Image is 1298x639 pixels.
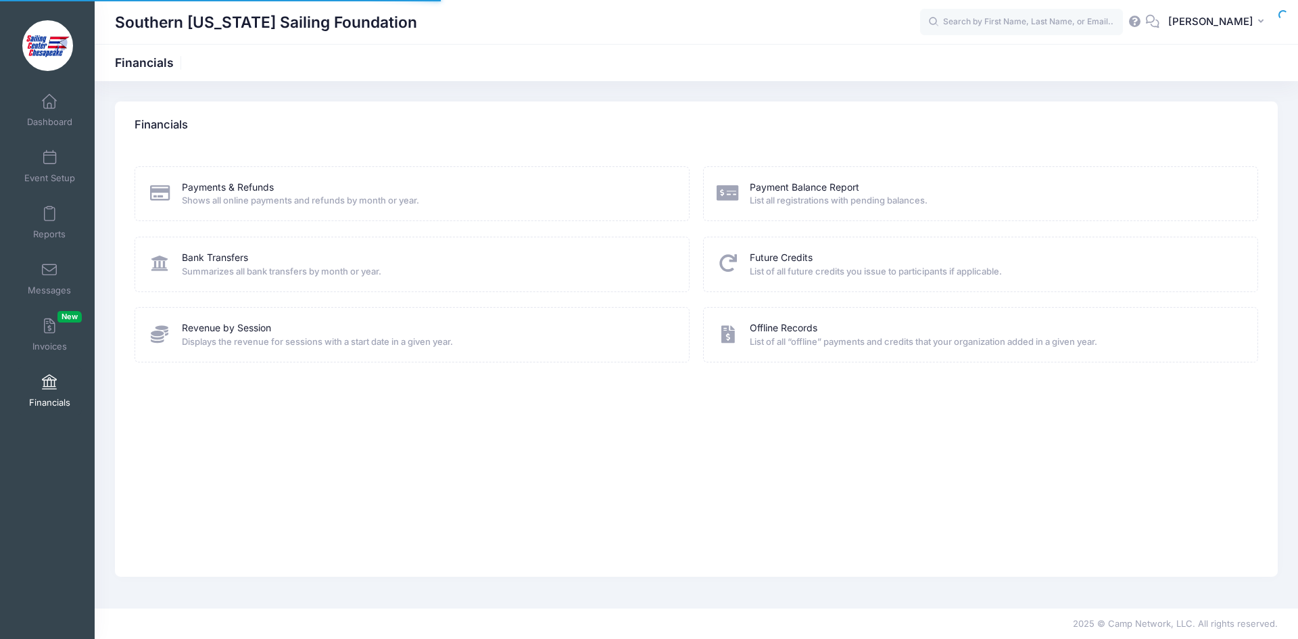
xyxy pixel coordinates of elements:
h4: Financials [135,106,188,145]
a: Payments & Refunds [182,181,274,195]
span: List of all future credits you issue to participants if applicable. [750,265,1240,279]
a: Dashboard [18,87,82,134]
span: Event Setup [24,172,75,184]
span: New [57,311,82,323]
a: Event Setup [18,143,82,190]
span: Dashboard [27,116,72,128]
a: Bank Transfers [182,251,248,265]
span: 2025 © Camp Network, LLC. All rights reserved. [1073,618,1278,629]
input: Search by First Name, Last Name, or Email... [920,9,1123,36]
button: [PERSON_NAME] [1159,7,1278,38]
span: List of all “offline” payments and credits that your organization added in a given year. [750,335,1240,349]
h1: Southern [US_STATE] Sailing Foundation [115,7,417,38]
span: Invoices [32,341,67,352]
a: Offline Records [750,321,817,335]
a: Revenue by Session [182,321,271,335]
span: Financials [29,397,70,408]
span: Reports [33,229,66,240]
span: [PERSON_NAME] [1168,14,1253,29]
a: Reports [18,199,82,246]
span: Messages [28,285,71,296]
span: Shows all online payments and refunds by month or year. [182,194,672,208]
a: Payment Balance Report [750,181,859,195]
a: Financials [18,367,82,415]
h1: Financials [115,55,185,70]
a: InvoicesNew [18,311,82,358]
img: Southern Maryland Sailing Foundation [22,20,73,71]
span: List all registrations with pending balances. [750,194,1240,208]
span: Summarizes all bank transfers by month or year. [182,265,672,279]
a: Messages [18,255,82,302]
span: Displays the revenue for sessions with a start date in a given year. [182,335,672,349]
a: Future Credits [750,251,813,265]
